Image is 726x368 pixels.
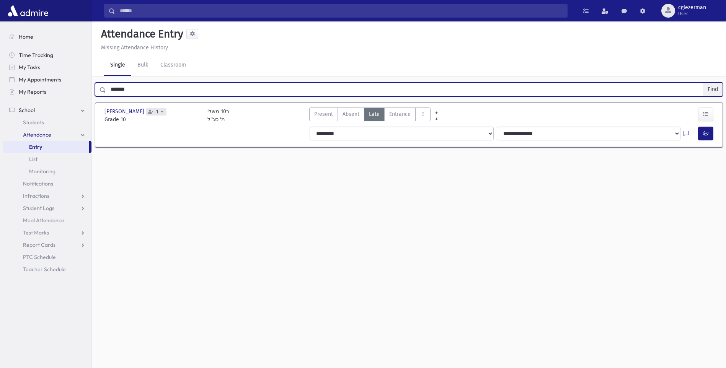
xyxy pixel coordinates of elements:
[3,214,91,226] a: Meal Attendance
[98,44,168,51] a: Missing Attendance History
[3,190,91,202] a: Infractions
[207,107,229,124] div: ב10 משלי מ' סג''ל
[23,192,49,199] span: Infractions
[19,76,61,83] span: My Appointments
[678,11,706,17] span: User
[3,31,91,43] a: Home
[98,28,183,41] h5: Attendance Entry
[3,165,91,177] a: Monitoring
[6,3,50,18] img: AdmirePro
[29,168,55,175] span: Monitoring
[3,153,91,165] a: List
[3,73,91,86] a: My Appointments
[23,180,53,187] span: Notifications
[131,55,154,76] a: Bulk
[115,4,567,18] input: Search
[3,116,91,129] a: Students
[19,52,53,59] span: Time Tracking
[23,217,64,224] span: Meal Attendance
[23,266,66,273] span: Teacher Schedule
[23,205,54,212] span: Student Logs
[3,104,91,116] a: School
[678,5,706,11] span: cglezerman
[3,239,91,251] a: Report Cards
[23,119,44,126] span: Students
[3,263,91,275] a: Teacher Schedule
[3,86,91,98] a: My Reports
[3,129,91,141] a: Attendance
[3,202,91,214] a: Student Logs
[19,64,40,71] span: My Tasks
[3,226,91,239] a: Test Marks
[3,61,91,73] a: My Tasks
[104,55,131,76] a: Single
[155,109,160,114] span: 1
[314,110,333,118] span: Present
[23,254,56,261] span: PTC Schedule
[309,107,431,124] div: AttTypes
[29,143,42,150] span: Entry
[343,110,359,118] span: Absent
[369,110,380,118] span: Late
[23,241,55,248] span: Report Cards
[3,141,89,153] a: Entry
[19,88,46,95] span: My Reports
[703,83,723,96] button: Find
[19,33,33,40] span: Home
[23,229,49,236] span: Test Marks
[389,110,411,118] span: Entrance
[104,116,200,124] span: Grade 10
[23,131,51,138] span: Attendance
[101,44,168,51] u: Missing Attendance History
[3,49,91,61] a: Time Tracking
[29,156,38,163] span: List
[3,251,91,263] a: PTC Schedule
[19,107,35,114] span: School
[154,55,192,76] a: Classroom
[104,107,146,116] span: [PERSON_NAME]
[3,177,91,190] a: Notifications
